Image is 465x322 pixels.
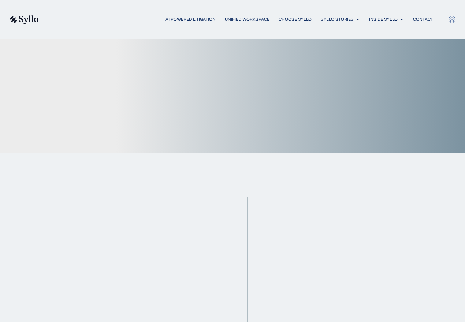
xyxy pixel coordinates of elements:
[165,16,216,23] a: AI Powered Litigation
[369,16,398,23] a: Inside Syllo
[279,16,312,23] a: Choose Syllo
[321,16,354,23] a: Syllo Stories
[413,16,433,23] a: Contact
[53,16,433,23] nav: Menu
[53,16,433,23] div: Menu Toggle
[9,15,39,24] img: syllo
[225,16,269,23] a: Unified Workspace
